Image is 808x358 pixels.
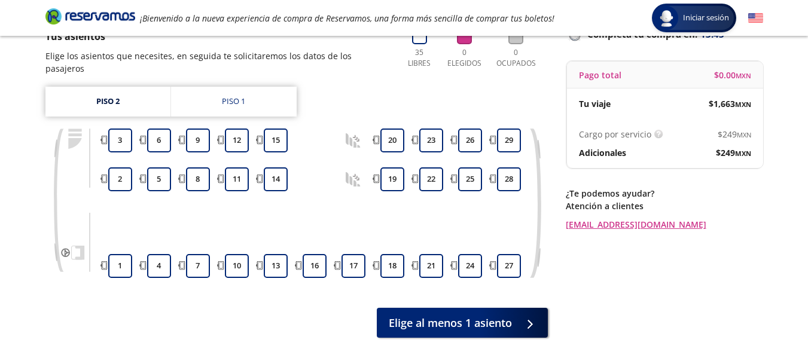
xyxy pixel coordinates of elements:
[264,128,288,152] button: 15
[419,167,443,191] button: 22
[579,97,611,110] p: Tu viaje
[303,254,327,278] button: 16
[140,13,554,24] em: ¡Bienvenido a la nueva experiencia de compra de Reservamos, una forma más sencilla de comprar tus...
[108,167,132,191] button: 2
[566,187,763,200] p: ¿Te podemos ayudar?
[736,71,751,80] small: MXN
[108,254,132,278] button: 1
[377,308,548,338] button: Elige al menos 1 asiento
[419,128,443,152] button: 23
[147,128,171,152] button: 6
[45,7,135,25] i: Brand Logo
[45,87,170,117] a: Piso 2
[264,254,288,278] button: 13
[147,254,171,278] button: 4
[45,7,135,29] a: Brand Logo
[264,167,288,191] button: 14
[444,47,484,69] p: 0 Elegidos
[716,146,751,159] span: $ 249
[714,69,751,81] span: $ 0.00
[222,96,245,108] div: Piso 1
[718,128,751,140] span: $ 249
[45,50,391,75] p: Elige los asientos que necesites, en seguida te solicitaremos los datos de los pasajeros
[403,47,436,69] p: 35 Libres
[458,167,482,191] button: 25
[147,167,171,191] button: 5
[380,254,404,278] button: 18
[186,167,210,191] button: 8
[709,97,751,110] span: $ 1,663
[171,87,297,117] a: Piso 1
[419,254,443,278] button: 21
[579,69,621,81] p: Pago total
[458,128,482,152] button: 26
[579,146,626,159] p: Adicionales
[225,128,249,152] button: 12
[678,12,734,24] span: Iniciar sesión
[225,254,249,278] button: 10
[186,254,210,278] button: 7
[735,149,751,158] small: MXN
[497,254,521,278] button: 27
[45,29,391,44] p: Tus asientos
[497,167,521,191] button: 28
[108,128,132,152] button: 3
[225,167,249,191] button: 11
[389,315,512,331] span: Elige al menos 1 asiento
[566,200,763,212] p: Atención a clientes
[380,167,404,191] button: 19
[186,128,210,152] button: 9
[493,47,539,69] p: 0 Ocupados
[497,128,521,152] button: 29
[566,218,763,231] a: [EMAIL_ADDRESS][DOMAIN_NAME]
[380,128,404,152] button: 20
[737,130,751,139] small: MXN
[735,100,751,109] small: MXN
[579,128,651,140] p: Cargo por servicio
[458,254,482,278] button: 24
[342,254,365,278] button: 17
[748,11,763,26] button: English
